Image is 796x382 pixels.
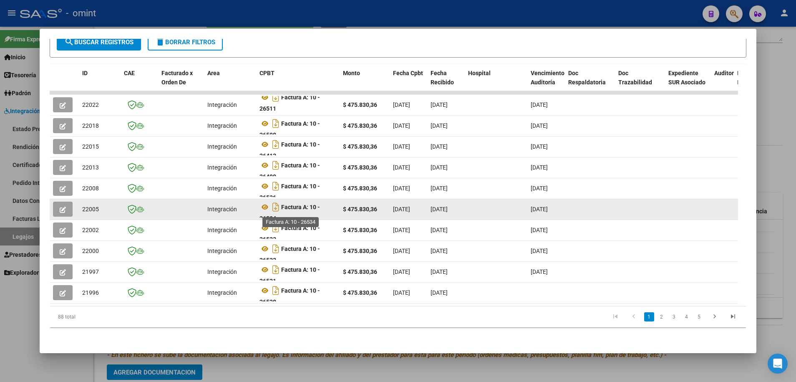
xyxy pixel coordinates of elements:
a: 1 [644,312,654,321]
i: Descargar documento [270,138,281,151]
span: [DATE] [531,185,548,192]
span: Integración [207,289,237,296]
span: [DATE] [531,143,548,150]
span: Buscar Registros [64,38,134,46]
a: 4 [682,312,692,321]
i: Descargar documento [270,242,281,256]
span: Fecha Cpbt [393,70,423,76]
span: 21997 [82,268,99,275]
a: 5 [694,312,704,321]
datatable-header-cell: Fecha Cpbt [390,64,427,101]
datatable-header-cell: Expediente SUR Asociado [665,64,711,101]
span: Integración [207,143,237,150]
datatable-header-cell: Auditoria [711,64,734,101]
a: go to previous page [626,312,642,321]
span: 22005 [82,206,99,213]
span: [DATE] [393,289,410,296]
span: [DATE] [393,268,410,275]
a: go to last page [725,312,741,321]
span: [DATE] [531,206,548,213]
span: Integración [207,101,237,108]
span: 22015 [82,143,99,150]
i: Descargar documento [270,117,281,130]
span: Area [207,70,220,76]
i: Descargar documento [270,284,281,297]
span: Expediente SUR Asociado [668,70,705,86]
span: [DATE] [393,143,410,150]
strong: $ 475.830,36 [343,289,377,296]
span: Doc Respaldatoria [568,70,606,86]
strong: Factura A: 10 - 26409 [259,162,320,180]
span: [DATE] [431,289,448,296]
a: 3 [669,312,679,321]
span: 22000 [82,248,99,254]
span: 22013 [82,164,99,171]
strong: $ 475.830,36 [343,185,377,192]
span: [DATE] [431,101,448,108]
span: Monto [343,70,360,76]
datatable-header-cell: Facturado x Orden De [158,64,204,101]
span: Vencimiento Auditoría [531,70,564,86]
datatable-header-cell: Retencion IIBB [734,64,767,101]
span: 21996 [82,289,99,296]
span: Integración [207,164,237,171]
span: 22018 [82,122,99,129]
span: [DATE] [393,185,410,192]
datatable-header-cell: Hospital [465,64,527,101]
strong: $ 475.830,36 [343,164,377,171]
span: Retencion IIBB [737,70,764,86]
span: [DATE] [531,101,548,108]
strong: $ 475.830,36 [343,227,377,233]
span: Integración [207,248,237,254]
strong: Factura A: 10 - 26533 [259,225,320,243]
span: [DATE] [531,164,548,171]
span: [DATE] [531,122,548,129]
span: Auditoria [714,70,739,76]
li: page 2 [655,310,668,324]
span: [DATE] [431,248,448,254]
span: Integración [207,227,237,233]
mat-icon: search [64,37,74,47]
span: Integración [207,185,237,192]
strong: Factura A: 10 - 26412 [259,141,320,159]
strong: $ 475.830,36 [343,143,377,150]
div: 88 total [50,306,187,327]
span: [DATE] [431,227,448,233]
a: 2 [657,312,667,321]
datatable-header-cell: Fecha Recibido [427,64,465,101]
li: page 1 [643,310,655,324]
strong: $ 475.830,36 [343,268,377,275]
i: Descargar documento [270,200,281,214]
datatable-header-cell: ID [79,64,121,101]
span: ID [82,70,88,76]
span: [DATE] [431,122,448,129]
button: Buscar Registros [57,34,141,51]
span: [DATE] [393,248,410,254]
span: Fecha Recibido [431,70,454,86]
i: Descargar documento [270,159,281,172]
datatable-header-cell: CAE [121,64,158,101]
button: Borrar Filtros [148,34,223,51]
span: Doc Trazabilidad [618,70,652,86]
datatable-header-cell: Doc Trazabilidad [615,64,665,101]
strong: $ 475.830,36 [343,206,377,213]
span: [DATE] [393,101,410,108]
strong: Factura A: 10 - 26534 [259,204,320,222]
li: page 3 [668,310,680,324]
span: Integración [207,122,237,129]
span: [DATE] [431,164,448,171]
datatable-header-cell: Vencimiento Auditoría [527,64,565,101]
mat-icon: delete [155,37,165,47]
i: Descargar documento [270,263,281,276]
span: [DATE] [531,248,548,254]
datatable-header-cell: Doc Respaldatoria [565,64,615,101]
span: Hospital [468,70,491,76]
span: [DATE] [431,143,448,150]
span: Integración [207,268,237,275]
a: go to first page [607,312,623,321]
li: page 5 [693,310,705,324]
strong: $ 475.830,36 [343,101,377,108]
span: [DATE] [431,185,448,192]
span: [DATE] [531,268,548,275]
i: Descargar documento [270,180,281,193]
